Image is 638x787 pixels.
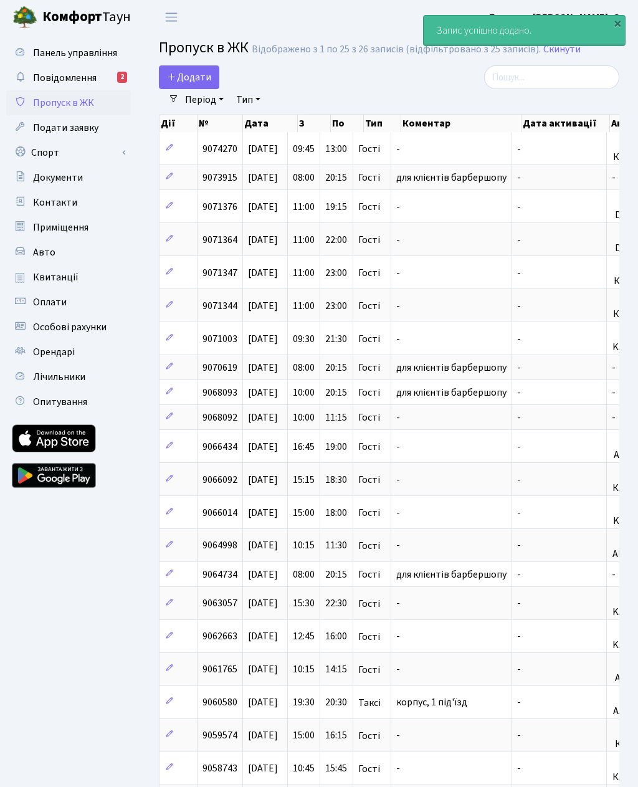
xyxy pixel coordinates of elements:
span: [DATE] [248,568,278,581]
span: - [612,361,616,374]
span: - [517,597,521,611]
a: Період [180,89,229,110]
div: × [611,17,624,29]
span: [DATE] [248,142,278,156]
span: - [517,506,521,520]
span: Гості [358,363,380,373]
span: [DATE] [248,386,278,399]
span: [DATE] [248,597,278,611]
span: для клієнтів барбершопу [396,171,507,184]
span: Гості [358,301,380,311]
span: [DATE] [248,361,278,374]
span: - [612,568,616,581]
span: 9064734 [202,568,237,581]
button: Переключити навігацію [156,7,187,27]
span: 23:00 [325,266,347,280]
span: - [396,233,400,247]
a: Повідомлення2 [6,65,131,90]
span: 20:30 [325,696,347,710]
span: 9071344 [202,299,237,313]
span: - [396,266,400,280]
span: 15:00 [293,506,315,520]
span: - [396,411,400,424]
span: Гості [358,541,380,551]
span: [DATE] [248,266,278,280]
span: 9066434 [202,440,237,454]
span: Авто [33,246,55,259]
span: - [396,729,400,743]
span: 08:00 [293,568,315,581]
span: Гості [358,632,380,642]
span: Гості [358,173,380,183]
span: Опитування [33,395,87,409]
span: - [612,386,616,399]
span: Гості [358,235,380,245]
span: [DATE] [248,332,278,346]
span: 9064998 [202,539,237,553]
th: Дата активації [521,115,610,132]
span: 9071364 [202,233,237,247]
span: Пропуск в ЖК [159,37,249,59]
span: [DATE] [248,663,278,677]
span: - [517,440,521,454]
span: 16:45 [293,440,315,454]
span: 10:00 [293,386,315,399]
span: 10:45 [293,762,315,776]
span: 08:00 [293,361,315,374]
span: - [396,440,400,454]
th: З [298,115,331,132]
span: 19:30 [293,696,315,710]
th: Дії [159,115,198,132]
span: Приміщення [33,221,88,234]
span: Додати [167,70,211,84]
span: - [517,539,521,553]
span: Гості [358,599,380,609]
span: Квитанції [33,270,79,284]
span: Гості [358,764,380,774]
span: - [612,411,616,424]
span: - [517,568,521,581]
span: Оплати [33,295,67,309]
span: - [517,663,521,677]
span: Гості [358,731,380,741]
span: 15:15 [293,473,315,487]
a: Додати [159,65,219,89]
span: 20:15 [325,171,347,184]
span: [DATE] [248,539,278,553]
span: 18:00 [325,506,347,520]
span: - [517,142,521,156]
span: 9070619 [202,361,237,374]
span: [DATE] [248,762,278,776]
span: Гості [358,144,380,154]
span: Гості [358,413,380,422]
span: 10:15 [293,539,315,553]
span: - [517,386,521,399]
div: Відображено з 1 по 25 з 26 записів (відфільтровано з 25 записів). [252,44,541,55]
span: - [517,411,521,424]
a: Особові рахунки [6,315,131,340]
span: для клієнтів барбершопу [396,386,507,399]
a: Опитування [6,389,131,414]
span: 9068092 [202,411,237,424]
a: Контакти [6,190,131,215]
a: Блєдних [PERSON_NAME]. О. [489,10,623,25]
span: - [396,630,400,644]
span: - [517,200,521,214]
span: Гості [358,442,380,452]
span: - [517,171,521,184]
span: 10:00 [293,411,315,424]
span: Гості [358,334,380,344]
span: 14:15 [325,663,347,677]
span: - [396,539,400,553]
span: - [396,597,400,611]
span: [DATE] [248,200,278,214]
a: Подати заявку [6,115,131,140]
span: 16:15 [325,729,347,743]
span: 19:00 [325,440,347,454]
span: 9074270 [202,142,237,156]
span: - [517,762,521,776]
span: Гості [358,388,380,398]
th: № [198,115,243,132]
span: 10:15 [293,663,315,677]
a: Панель управління [6,41,131,65]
